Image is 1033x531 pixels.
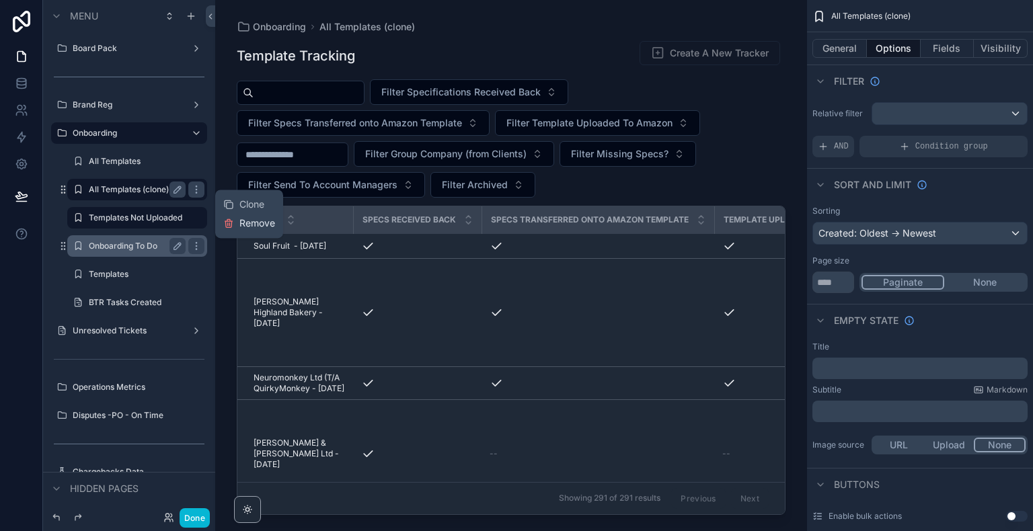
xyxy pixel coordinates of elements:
[89,212,199,223] label: Templates Not Uploaded
[921,39,974,58] button: Fields
[834,75,864,88] span: Filter
[89,184,180,195] label: All Templates (clone)
[73,382,204,393] label: Operations Metrics
[70,482,139,495] span: Hidden pages
[73,43,186,54] label: Board Pack
[812,39,867,58] button: General
[812,255,849,266] label: Page size
[239,198,264,211] span: Clone
[812,358,1028,379] div: scrollable content
[223,216,275,230] button: Remove
[915,141,988,152] span: Condition group
[180,508,210,528] button: Done
[973,384,1028,395] a: Markdown
[89,241,180,251] label: Onboarding To Do
[73,466,204,477] label: Chargebacks Data
[73,128,180,138] label: Onboarding
[812,222,1028,245] button: Created: Oldest -> Newest
[89,269,204,280] label: Templates
[834,314,898,327] span: Empty state
[73,325,186,336] label: Unresolved Tickets
[812,108,866,119] label: Relative filter
[812,440,866,450] label: Image source
[73,99,186,110] label: Brand Reg
[812,206,840,216] label: Sorting
[924,438,974,452] button: Upload
[73,410,204,421] label: Disputes -PO - On Time
[559,493,660,504] span: Showing 291 of 291 results
[89,297,204,308] label: BTR Tasks Created
[987,384,1028,395] span: Markdown
[70,9,98,23] span: Menu
[89,156,204,167] label: All Templates
[223,198,275,211] button: Clone
[944,275,1026,290] button: None
[834,478,880,491] span: Buttons
[831,11,911,22] span: All Templates (clone)
[974,39,1028,58] button: Visibility
[813,222,1027,244] div: Created: Oldest -> Newest
[812,384,841,395] label: Subtitle
[239,216,275,230] span: Remove
[862,275,944,290] button: Paginate
[362,214,456,225] span: Specs Received Back
[974,438,1026,452] button: None
[812,341,829,352] label: Title
[724,214,866,225] span: Template Uploaded To Amazon
[874,438,924,452] button: URL
[834,178,911,192] span: Sort And Limit
[834,141,849,152] span: AND
[491,214,689,225] span: Specs Transferred onto Amazon Template
[867,39,921,58] button: Options
[812,401,1028,422] div: scrollable content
